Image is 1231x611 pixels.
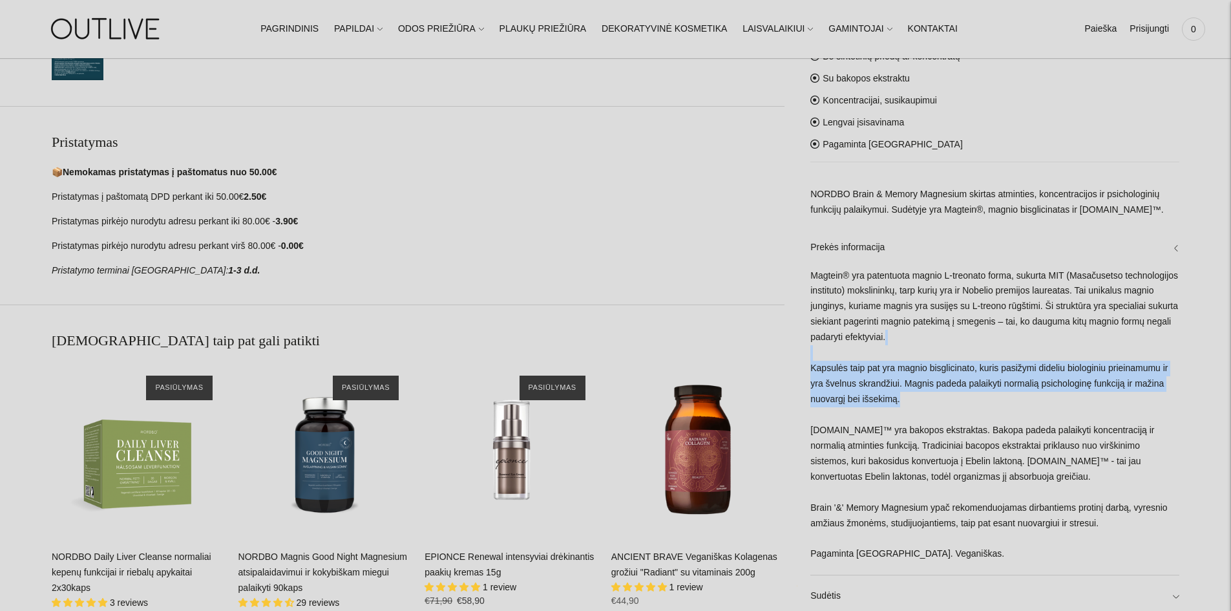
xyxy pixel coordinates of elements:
[500,15,587,43] a: PLAUKŲ PRIEŽIŪRA
[602,15,727,43] a: DEKORATYVINĖ KOSMETIKA
[26,6,187,51] img: OUTLIVE
[810,268,1179,575] div: Magtein® yra patentuota magnio L-treonato forma, sukurta MIT (Masačusetso technologijos instituto...
[238,597,297,608] span: 4.69 stars
[425,595,452,606] s: €71,90
[810,227,1179,268] a: Prekės informacija
[1184,20,1203,38] span: 0
[52,133,784,152] h2: Pristatymas
[828,15,892,43] a: GAMINTOJAI
[611,363,785,537] a: ANCIENT BRAVE Veganiškas Kolagenas grožiui
[1130,15,1169,43] a: Prisijungti
[611,595,639,606] span: €44,90
[742,15,813,43] a: LAISVALAIKIUI
[244,191,266,202] strong: 2.50€
[52,189,784,205] p: Pristatymas į paštomatą DPD perkant iki 50.00€
[52,165,784,180] p: 📦
[810,187,1179,218] p: NORDBO Brain & Memory Magnesium skirtas atminties, koncentracijos ir psichologinių funkcijų palai...
[52,239,784,254] p: Pristatymas pirkėjo nurodytu adresu perkant virš 80.00€ -
[63,167,277,177] strong: Nemokamas pristatymas į paštomatus nuo 50.00€
[908,15,958,43] a: KONTAKTAI
[228,265,260,275] strong: 1-3 d.d.
[52,265,228,275] em: Pristatymo terminai [GEOGRAPHIC_DATA]:
[238,552,407,593] a: NORDBO Magnis Good Night Magnesium atsipalaidavimui ir kokybiškam miegui palaikyti 90kaps
[334,15,383,43] a: PAPILDAI
[296,597,339,608] span: 29 reviews
[425,582,483,592] span: 5.00 stars
[425,552,594,577] a: EPIONCE Renewal intensyviai drėkinantis paakių kremas 15g
[611,582,669,592] span: 5.00 stars
[611,552,777,577] a: ANCIENT BRAVE Veganiškas Kolagenas grožiui "Radiant" su vitaminais 200g
[425,363,598,537] a: EPIONCE Renewal intensyviai drėkinantis paakių kremas 15g
[260,15,319,43] a: PAGRINDINIS
[275,216,298,226] strong: 3.90€
[238,363,412,537] a: NORDBO Magnis Good Night Magnesium atsipalaidavimui ir kokybiškam miegui palaikyti 90kaps
[110,597,148,608] span: 3 reviews
[669,582,703,592] span: 1 review
[52,363,226,537] a: NORDBO Daily Liver Cleanse normaliai kepenų funkcijai ir riebalų apykaitai 2x30kaps
[52,552,211,593] a: NORDBO Daily Liver Cleanse normaliai kepenų funkcijai ir riebalų apykaitai 2x30kaps
[52,597,110,608] span: 5.00 stars
[52,331,784,350] h2: [DEMOGRAPHIC_DATA] taip pat gali patikti
[281,241,304,251] strong: 0.00€
[1084,15,1117,43] a: Paieška
[1182,15,1205,43] a: 0
[398,15,484,43] a: ODOS PRIEŽIŪRA
[52,214,784,230] p: Pristatymas pirkėjo nurodytu adresu perkant iki 80.00€ -
[457,595,485,606] span: €58,90
[483,582,516,592] span: 1 review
